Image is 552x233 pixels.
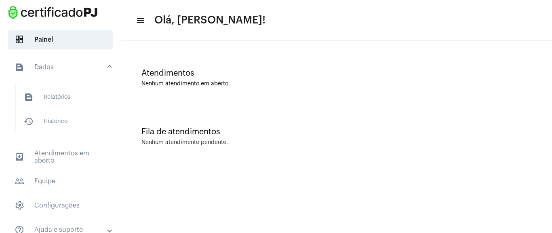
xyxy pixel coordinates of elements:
[15,35,24,44] span: sidenav icon
[5,80,121,142] div: sidenav iconDados
[24,92,34,102] mat-icon: sidenav icon
[8,147,113,167] span: Atendimentos em aberto
[15,176,24,186] mat-icon: sidenav icon
[141,81,532,87] div: Nenhum atendimento em aberto.
[141,140,228,146] div: Nenhum atendimento pendente.
[141,127,532,136] div: Fila de atendimentos
[8,196,113,215] span: Configurações
[5,54,121,80] mat-expansion-panel-header: sidenav iconDados
[15,201,24,210] span: sidenav icon
[8,172,113,191] span: Equipe
[17,87,103,107] span: Relatórios
[6,4,99,21] img: fba4626d-73b5-6c3e-879c-9397d3eee438.png
[17,112,103,131] span: Histórico
[136,16,144,25] mat-icon: sidenav icon
[8,30,113,49] span: Painel
[15,62,108,72] mat-panel-title: Dados
[15,62,24,72] mat-icon: sidenav icon
[154,14,265,27] span: Olá, [PERSON_NAME]!
[141,69,532,78] div: Atendimentos
[24,116,34,126] mat-icon: sidenav icon
[15,152,24,162] mat-icon: sidenav icon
